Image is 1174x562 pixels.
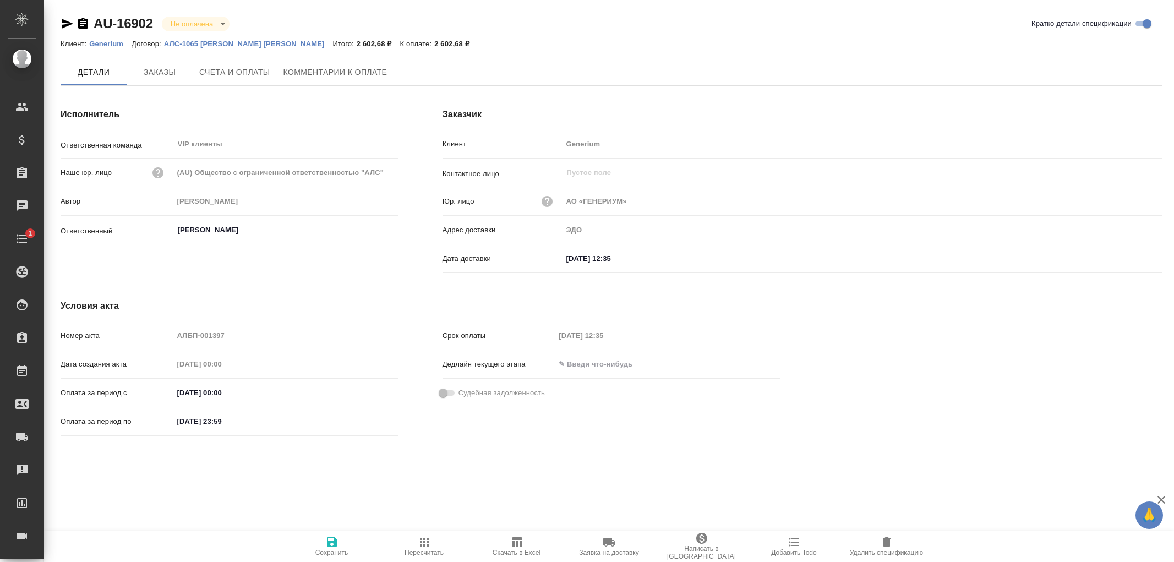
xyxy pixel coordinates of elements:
p: Договор: [132,40,164,48]
button: Скопировать ссылку [77,17,90,30]
span: Счета и оплаты [199,66,270,79]
h4: Условия акта [61,299,780,313]
span: Заказы [133,66,186,79]
input: Пустое поле [173,193,398,209]
span: Кратко детали спецификации [1031,18,1132,29]
input: Пустое поле [563,222,1162,238]
input: Пустое поле [173,165,398,181]
a: AU-16902 [94,16,153,31]
input: ✎ Введи что-нибудь [563,250,659,266]
input: Пустое поле [566,166,1136,179]
a: АЛС-1065 [PERSON_NAME] [PERSON_NAME] [164,39,333,48]
p: Наше юр. лицо [61,167,112,178]
span: 🙏 [1140,504,1159,527]
input: Пустое поле [563,136,1162,152]
p: Ответственный [61,226,173,237]
span: Судебная задолженность [458,388,545,399]
button: Open [392,229,395,231]
button: Не оплачена [167,19,216,29]
p: 2 602,68 ₽ [357,40,400,48]
p: Дата доставки [443,253,563,264]
p: Дата создания акта [61,359,173,370]
input: Пустое поле [173,328,398,343]
span: Детали [67,66,120,79]
p: Номер акта [61,330,173,341]
div: Не оплачена [162,17,230,31]
p: Дедлайн текущего этапа [443,359,555,370]
p: Автор [61,196,173,207]
input: ✎ Введи что-нибудь [173,413,270,429]
input: ✎ Введи что-нибудь [555,356,651,372]
p: 2 602,68 ₽ [434,40,478,48]
a: 1 [3,225,41,253]
p: Юр. лицо [443,196,474,207]
button: 🙏 [1135,501,1163,529]
p: Срок оплаты [443,330,555,341]
input: ✎ Введи что-нибудь [173,385,270,401]
p: Клиент [443,139,563,150]
p: Generium [89,40,132,48]
p: К оплате: [400,40,434,48]
h4: Заказчик [443,108,1162,121]
input: Пустое поле [563,193,1162,209]
p: Оплата за период по [61,416,173,427]
p: Ответственная команда [61,140,173,151]
p: Адрес доставки [443,225,563,236]
input: Пустое поле [555,328,651,343]
h4: Исполнитель [61,108,398,121]
span: 1 [21,228,39,239]
p: Клиент: [61,40,89,48]
input: Пустое поле [173,356,270,372]
p: Оплата за период с [61,388,173,399]
span: Комментарии к оплате [283,66,387,79]
button: Скопировать ссылку для ЯМессенджера [61,17,74,30]
p: АЛС-1065 [PERSON_NAME] [PERSON_NAME] [164,40,333,48]
p: Итого: [332,40,356,48]
p: Контактное лицо [443,168,563,179]
a: Generium [89,39,132,48]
